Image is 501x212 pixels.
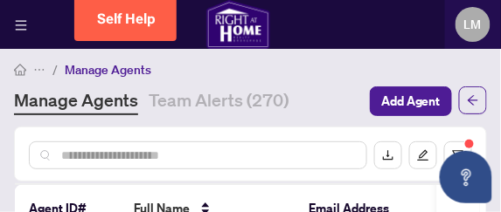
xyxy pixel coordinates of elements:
span: ellipsis [33,64,45,76]
a: Team Alerts (270) [149,87,289,115]
span: home [14,64,26,76]
button: Open asap [440,151,492,203]
li: / [52,59,58,79]
span: filter [452,149,464,161]
span: menu [15,19,27,31]
a: Manage Agents [14,87,138,115]
span: LM [464,15,482,34]
button: download [374,141,402,169]
button: Add Agent [370,86,452,116]
span: Self Help [97,10,156,27]
button: edit [409,141,437,169]
span: Add Agent [381,87,441,115]
button: filter [444,141,472,169]
span: Manage Agents [65,62,151,78]
span: arrow-left [467,94,479,106]
span: edit [417,149,429,161]
span: download [382,149,394,161]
